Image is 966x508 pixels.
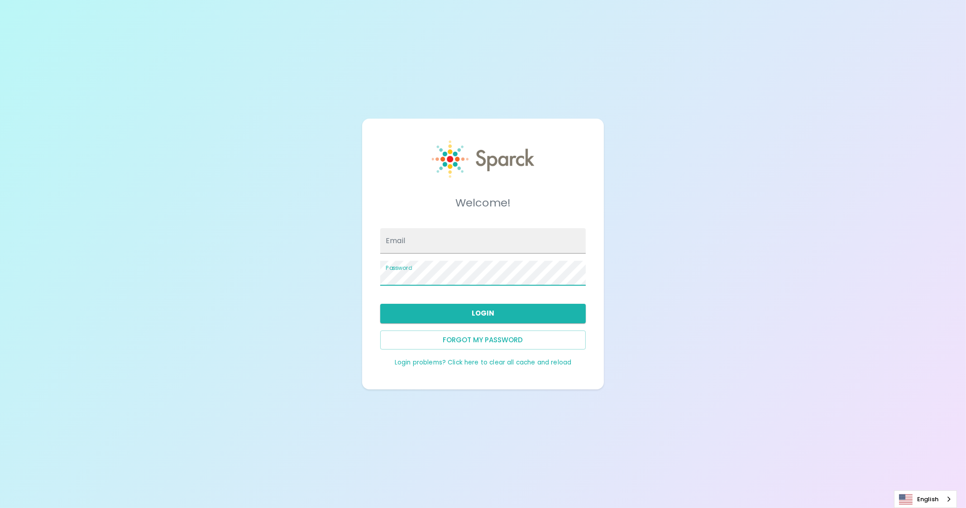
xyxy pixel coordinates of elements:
[894,491,956,508] a: English
[380,304,586,323] button: Login
[386,264,412,272] label: Password
[395,358,571,367] a: Login problems? Click here to clear all cache and reload
[894,490,957,508] div: Language
[380,331,586,350] button: Forgot my password
[432,140,535,177] img: Sparck logo
[380,196,586,210] h5: Welcome!
[894,490,957,508] aside: Language selected: English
